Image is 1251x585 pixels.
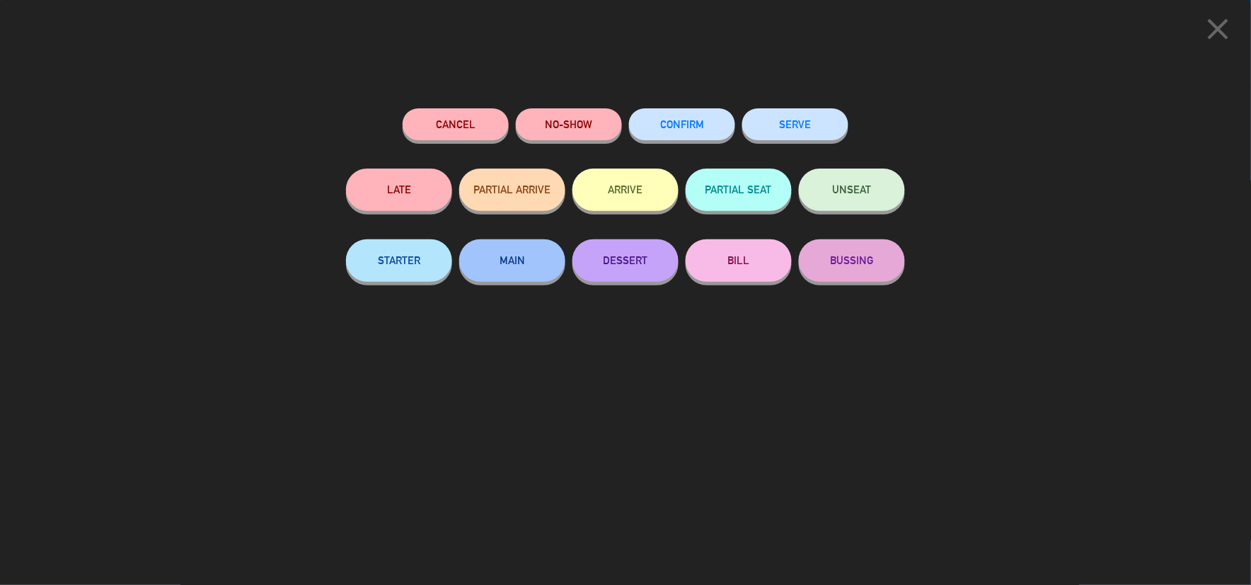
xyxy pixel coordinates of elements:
[572,169,679,211] button: ARRIVE
[459,169,565,211] button: PARTIAL ARRIVE
[346,239,452,282] button: STARTER
[403,108,509,140] button: Cancel
[833,183,872,195] span: UNSEAT
[572,239,679,282] button: DESSERT
[1201,11,1236,47] i: close
[1197,11,1240,52] button: close
[346,169,452,211] button: LATE
[799,169,905,211] button: UNSEAT
[742,108,848,140] button: SERVE
[799,239,905,282] button: BUSSING
[474,183,551,195] span: PARTIAL ARRIVE
[686,169,792,211] button: PARTIAL SEAT
[629,108,735,140] button: CONFIRM
[516,108,622,140] button: NO-SHOW
[660,118,704,130] span: CONFIRM
[459,239,565,282] button: MAIN
[686,239,792,282] button: BILL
